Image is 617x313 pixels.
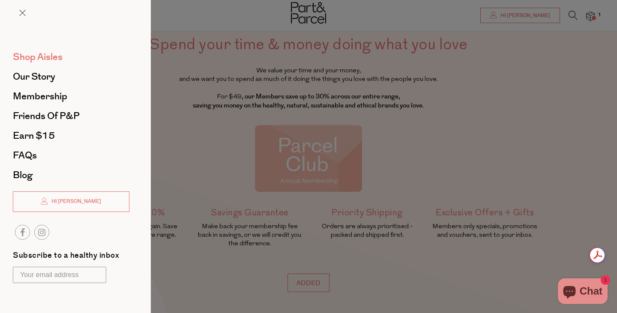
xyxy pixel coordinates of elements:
[13,50,63,64] span: Shop Aisles
[13,191,129,212] a: Hi [PERSON_NAME]
[13,170,129,180] a: Blog
[13,92,129,101] a: Membership
[13,89,67,103] span: Membership
[13,129,55,143] span: Earn $15
[13,111,129,121] a: Friends of P&P
[13,109,80,123] span: Friends of P&P
[13,267,106,283] input: Your email address
[13,52,129,62] a: Shop Aisles
[13,252,119,262] label: Subscribe to a healthy inbox
[13,70,55,83] span: Our Story
[13,149,37,162] span: FAQs
[13,72,129,81] a: Our Story
[49,198,101,205] span: Hi [PERSON_NAME]
[13,151,129,160] a: FAQs
[13,131,129,140] a: Earn $15
[13,168,33,182] span: Blog
[555,278,610,306] inbox-online-store-chat: Shopify online store chat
